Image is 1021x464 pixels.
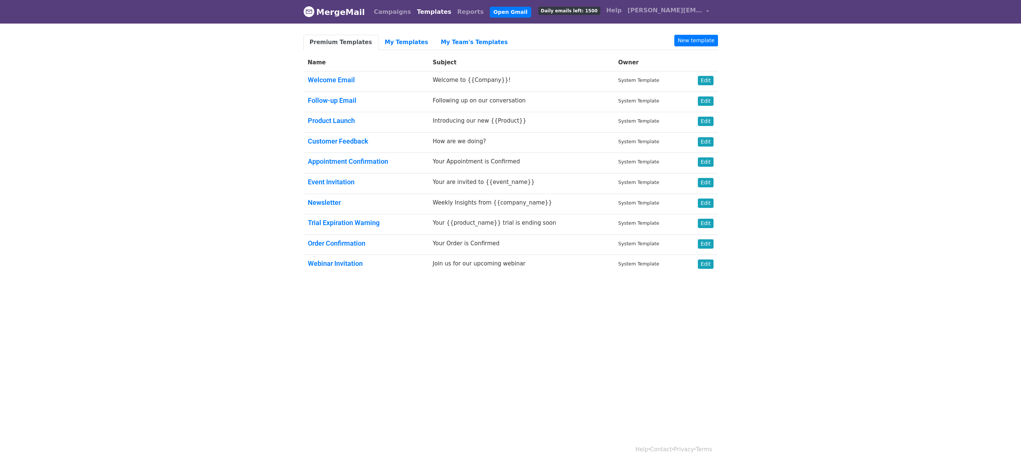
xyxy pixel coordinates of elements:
th: Owner [614,54,684,71]
td: Join us for our upcoming webinar [428,255,614,275]
small: System Template [618,220,659,226]
a: Order Confirmation [308,239,365,247]
small: System Template [618,179,659,185]
small: System Template [618,200,659,206]
a: Trial Expiration Warning [308,219,380,227]
a: Follow-up Email [308,96,356,104]
a: Reports [454,4,487,19]
a: Edit [698,259,713,269]
a: Customer Feedback [308,137,368,145]
a: My Team's Templates [434,35,514,50]
th: Name [303,54,428,71]
a: New template [674,35,718,46]
small: System Template [618,77,659,83]
td: Your Appointment is Confirmed [428,153,614,173]
a: Privacy [674,446,694,453]
a: Premium Templates [303,35,378,50]
a: Help [603,3,625,18]
th: Subject [428,54,614,71]
small: System Template [618,98,659,104]
td: Your {{product_name}} trial is ending soon [428,214,614,235]
a: [PERSON_NAME][EMAIL_ADDRESS][DOMAIN_NAME] [625,3,712,21]
a: Daily emails left: 1500 [535,3,603,18]
td: Weekly Insights from {{company_name}} [428,194,614,214]
td: Following up on our conversation [428,92,614,112]
td: Welcome to {{Company}}! [428,71,614,92]
img: MergeMail logo [303,6,315,17]
a: Terms [696,446,712,453]
small: System Template [618,118,659,124]
a: Help [635,446,648,453]
a: Edit [698,199,713,208]
a: Edit [698,219,713,228]
td: Introducing our new {{Product}} [428,112,614,133]
a: Edit [698,239,713,249]
a: Appointment Confirmation [308,157,388,165]
td: Your Order is Confirmed [428,234,614,255]
a: My Templates [378,35,434,50]
a: Templates [414,4,454,19]
a: Edit [698,76,713,85]
a: Event Invitation [308,178,355,186]
td: How are we doing? [428,132,614,153]
td: Your are invited to {{event_name}} [428,173,614,194]
span: [PERSON_NAME][EMAIL_ADDRESS][DOMAIN_NAME] [628,6,702,15]
a: Edit [698,137,713,147]
a: Campaigns [371,4,414,19]
small: System Template [618,241,659,246]
a: Webinar Invitation [308,259,363,267]
a: MergeMail [303,4,365,20]
span: Daily emails left: 1500 [538,7,600,15]
a: Welcome Email [308,76,355,84]
small: System Template [618,159,659,165]
a: Open Gmail [490,7,531,18]
a: Edit [698,117,713,126]
a: Product Launch [308,117,355,125]
a: Edit [698,178,713,187]
a: Edit [698,96,713,106]
small: System Template [618,261,659,267]
a: Contact [650,446,672,453]
a: Edit [698,157,713,167]
small: System Template [618,139,659,144]
a: Newsletter [308,199,341,206]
